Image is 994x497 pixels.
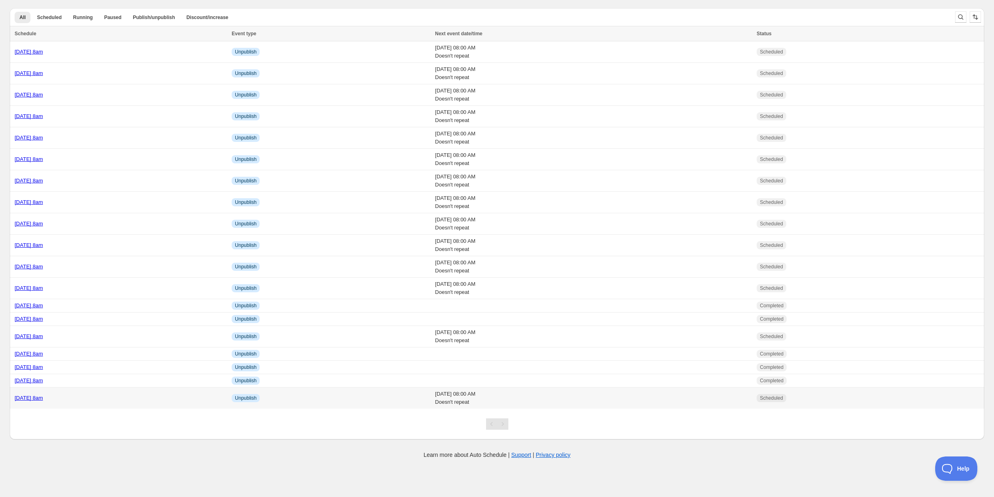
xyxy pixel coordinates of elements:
[235,156,256,163] span: Unpublish
[15,113,43,119] a: [DATE] 8am
[15,49,43,55] a: [DATE] 8am
[235,113,256,120] span: Unpublish
[760,364,783,371] span: Completed
[235,199,256,206] span: Unpublish
[760,92,783,98] span: Scheduled
[432,388,754,409] td: [DATE] 08:00 AM Doesn't repeat
[760,285,783,291] span: Scheduled
[15,92,43,98] a: [DATE] 8am
[760,333,783,340] span: Scheduled
[760,70,783,77] span: Scheduled
[536,452,571,458] a: Privacy policy
[235,221,256,227] span: Unpublish
[235,377,256,384] span: Unpublish
[432,256,754,278] td: [DATE] 08:00 AM Doesn't repeat
[432,63,754,84] td: [DATE] 08:00 AM Doesn't repeat
[435,31,482,36] span: Next event date/time
[232,31,256,36] span: Event type
[186,14,228,21] span: Discount/increase
[432,326,754,347] td: [DATE] 08:00 AM Doesn't repeat
[15,333,43,339] a: [DATE] 8am
[760,221,783,227] span: Scheduled
[760,302,783,309] span: Completed
[760,199,783,206] span: Scheduled
[432,213,754,235] td: [DATE] 08:00 AM Doesn't repeat
[424,451,570,459] p: Learn more about Auto Schedule | |
[235,302,256,309] span: Unpublish
[760,135,783,141] span: Scheduled
[15,316,43,322] a: [DATE] 8am
[15,156,43,162] a: [DATE] 8am
[235,285,256,291] span: Unpublish
[760,113,783,120] span: Scheduled
[757,31,772,36] span: Status
[970,11,981,23] button: Sort the results
[235,49,256,55] span: Unpublish
[15,395,43,401] a: [DATE] 8am
[235,316,256,322] span: Unpublish
[760,263,783,270] span: Scheduled
[760,49,783,55] span: Scheduled
[760,242,783,248] span: Scheduled
[486,418,508,430] nav: Pagination
[235,351,256,357] span: Unpublish
[432,235,754,256] td: [DATE] 08:00 AM Doesn't repeat
[15,285,43,291] a: [DATE] 8am
[235,364,256,371] span: Unpublish
[15,31,36,36] span: Schedule
[104,14,122,21] span: Paused
[15,221,43,227] a: [DATE] 8am
[235,92,256,98] span: Unpublish
[235,70,256,77] span: Unpublish
[15,178,43,184] a: [DATE] 8am
[235,395,256,401] span: Unpublish
[432,41,754,63] td: [DATE] 08:00 AM Doesn't repeat
[935,456,978,481] iframe: Toggle Customer Support
[432,84,754,106] td: [DATE] 08:00 AM Doesn't repeat
[19,14,26,21] span: All
[15,242,43,248] a: [DATE] 8am
[15,377,43,383] a: [DATE] 8am
[432,192,754,213] td: [DATE] 08:00 AM Doesn't repeat
[15,199,43,205] a: [DATE] 8am
[432,149,754,170] td: [DATE] 08:00 AM Doesn't repeat
[133,14,175,21] span: Publish/unpublish
[235,178,256,184] span: Unpublish
[235,242,256,248] span: Unpublish
[37,14,62,21] span: Scheduled
[432,127,754,149] td: [DATE] 08:00 AM Doesn't repeat
[760,377,783,384] span: Completed
[432,170,754,192] td: [DATE] 08:00 AM Doesn't repeat
[760,156,783,163] span: Scheduled
[15,135,43,141] a: [DATE] 8am
[760,351,783,357] span: Completed
[235,263,256,270] span: Unpublish
[955,11,966,23] button: Search and filter results
[235,135,256,141] span: Unpublish
[15,70,43,76] a: [DATE] 8am
[760,316,783,322] span: Completed
[432,106,754,127] td: [DATE] 08:00 AM Doesn't repeat
[432,278,754,299] td: [DATE] 08:00 AM Doesn't repeat
[15,302,43,308] a: [DATE] 8am
[760,178,783,184] span: Scheduled
[15,351,43,357] a: [DATE] 8am
[15,364,43,370] a: [DATE] 8am
[235,333,256,340] span: Unpublish
[73,14,93,21] span: Running
[15,263,43,270] a: [DATE] 8am
[760,395,783,401] span: Scheduled
[511,452,531,458] a: Support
